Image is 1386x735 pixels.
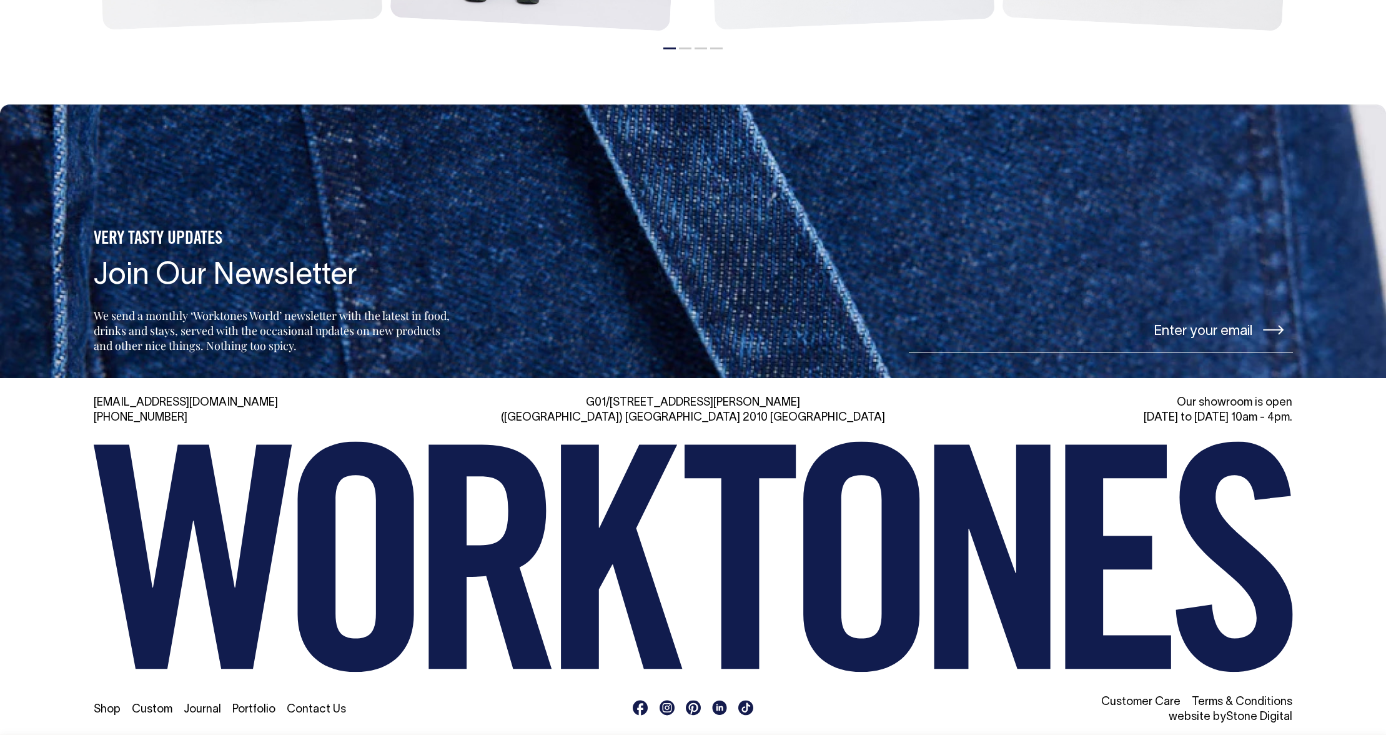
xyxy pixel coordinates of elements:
button: 2 of 4 [679,47,691,49]
p: We send a monthly ‘Worktones World’ newsletter with the latest in food, drinks and stays, served ... [94,308,453,353]
div: Our showroom is open [DATE] to [DATE] 10am - 4pm. [906,396,1293,426]
a: Stone Digital [1226,712,1292,722]
button: 4 of 4 [710,47,723,49]
div: G01/[STREET_ADDRESS][PERSON_NAME] ([GEOGRAPHIC_DATA]) [GEOGRAPHIC_DATA] 2010 [GEOGRAPHIC_DATA] [500,396,887,426]
li: website by [906,710,1293,725]
input: Enter your email [909,306,1293,353]
a: Shop [94,704,121,715]
a: Portfolio [232,704,275,715]
a: Terms & Conditions [1192,697,1292,707]
a: Custom [132,704,172,715]
a: [EMAIL_ADDRESS][DOMAIN_NAME] [94,397,278,408]
button: 3 of 4 [695,47,707,49]
a: Contact Us [287,704,346,715]
button: 1 of 4 [663,47,676,49]
a: Customer Care [1101,697,1181,707]
h5: VERY TASTY UPDATES [94,229,453,250]
h4: Join Our Newsletter [94,260,453,293]
a: [PHONE_NUMBER] [94,412,187,423]
a: Journal [184,704,221,715]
